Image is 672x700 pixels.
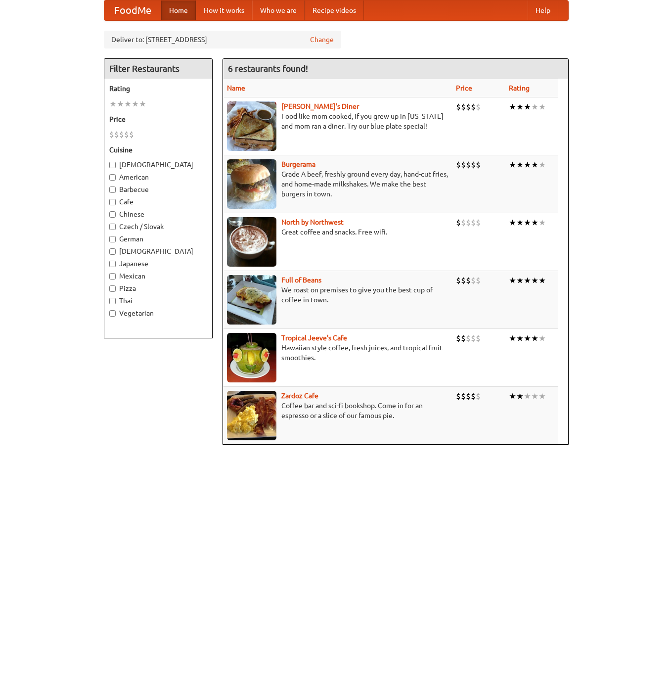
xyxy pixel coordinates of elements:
[109,129,114,140] li: $
[124,98,132,109] li: ★
[227,343,448,363] p: Hawaiian style coffee, fresh juices, and tropical fruit smoothies.
[476,159,481,170] li: $
[466,275,471,286] li: $
[227,227,448,237] p: Great coffee and snacks. Free wifi.
[524,333,531,344] li: ★
[227,169,448,199] p: Grade A beef, freshly ground every day, hand-cut fries, and home-made milkshakes. We make the bes...
[109,296,207,306] label: Thai
[109,271,207,281] label: Mexican
[509,275,516,286] li: ★
[109,98,117,109] li: ★
[281,102,359,110] a: [PERSON_NAME]'s Diner
[109,261,116,267] input: Japanese
[476,275,481,286] li: $
[471,159,476,170] li: $
[461,333,466,344] li: $
[476,333,481,344] li: $
[461,275,466,286] li: $
[516,333,524,344] li: ★
[109,222,207,232] label: Czech / Slovak
[227,84,245,92] a: Name
[524,159,531,170] li: ★
[466,217,471,228] li: $
[109,187,116,193] input: Barbecue
[516,275,524,286] li: ★
[476,101,481,112] li: $
[132,98,139,109] li: ★
[509,391,516,402] li: ★
[109,160,207,170] label: [DEMOGRAPHIC_DATA]
[531,217,538,228] li: ★
[109,246,207,256] label: [DEMOGRAPHIC_DATA]
[114,129,119,140] li: $
[538,101,546,112] li: ★
[461,101,466,112] li: $
[471,333,476,344] li: $
[281,160,315,168] b: Burgerama
[281,334,347,342] a: Tropical Jeeve's Cafe
[109,162,116,168] input: [DEMOGRAPHIC_DATA]
[538,275,546,286] li: ★
[516,159,524,170] li: ★
[109,211,116,218] input: Chinese
[524,217,531,228] li: ★
[139,98,146,109] li: ★
[310,35,334,45] a: Change
[109,114,207,124] h5: Price
[281,392,318,400] a: Zardoz Cafe
[538,159,546,170] li: ★
[516,391,524,402] li: ★
[227,111,448,131] p: Food like mom cooked, if you grew up in [US_STATE] and mom ran a diner. Try our blue plate special!
[466,391,471,402] li: $
[109,248,116,255] input: [DEMOGRAPHIC_DATA]
[456,159,461,170] li: $
[466,333,471,344] li: $
[461,217,466,228] li: $
[104,0,161,20] a: FoodMe
[456,333,461,344] li: $
[161,0,196,20] a: Home
[252,0,305,20] a: Who we are
[117,98,124,109] li: ★
[524,275,531,286] li: ★
[509,84,530,92] a: Rating
[109,84,207,93] h5: Rating
[109,298,116,304] input: Thai
[281,276,321,284] b: Full of Beans
[109,197,207,207] label: Cafe
[227,285,448,305] p: We roast on premises to give you the best cup of coffee in town.
[109,185,207,194] label: Barbecue
[124,129,129,140] li: $
[531,275,538,286] li: ★
[456,84,472,92] a: Price
[227,391,276,440] img: zardoz.jpg
[109,174,116,181] input: American
[531,159,538,170] li: ★
[109,234,207,244] label: German
[109,172,207,182] label: American
[109,310,116,317] input: Vegetarian
[109,209,207,219] label: Chinese
[196,0,252,20] a: How it works
[109,273,116,280] input: Mexican
[466,159,471,170] li: $
[471,275,476,286] li: $
[109,224,116,230] input: Czech / Slovak
[471,391,476,402] li: $
[305,0,364,20] a: Recipe videos
[109,259,207,269] label: Japanese
[509,333,516,344] li: ★
[227,401,448,420] p: Coffee bar and sci-fi bookshop. Come in for an espresso or a slice of our famous pie.
[109,308,207,318] label: Vegetarian
[109,236,116,242] input: German
[281,218,344,226] a: North by Northwest
[227,101,276,151] img: sallys.jpg
[471,101,476,112] li: $
[119,129,124,140] li: $
[524,391,531,402] li: ★
[456,101,461,112] li: $
[456,391,461,402] li: $
[476,217,481,228] li: $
